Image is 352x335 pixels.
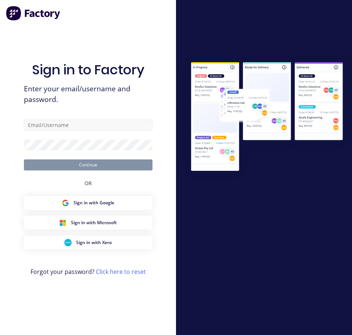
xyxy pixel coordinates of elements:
[24,84,152,105] span: Enter your email/username and password.
[85,170,92,196] div: OR
[182,54,352,181] img: Sign in
[62,199,69,207] img: Google Sign in
[32,62,144,78] h1: Sign in to Factory
[73,200,114,206] span: Sign in with Google
[76,239,112,246] span: Sign in with Xero
[64,239,72,246] img: Xero Sign in
[24,120,152,131] input: Email/Username
[6,6,61,21] img: Factory
[24,196,152,210] button: Google Sign inSign in with Google
[59,219,67,226] img: Microsoft Sign in
[24,159,152,170] button: Continue
[71,219,117,226] span: Sign in with Microsoft
[30,267,146,276] span: Forgot your password?
[24,216,152,230] button: Microsoft Sign inSign in with Microsoft
[96,268,146,276] a: Click here to reset
[24,236,152,250] button: Xero Sign inSign in with Xero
